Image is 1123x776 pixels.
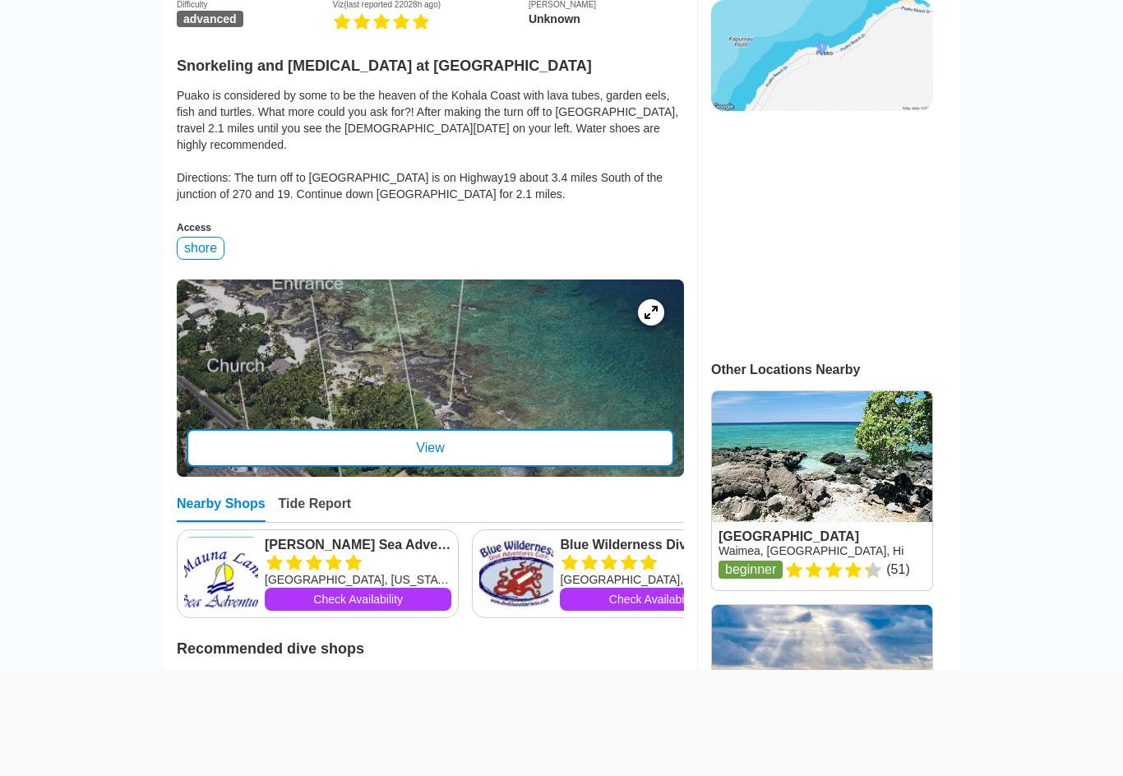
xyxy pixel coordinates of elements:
[265,537,451,553] a: [PERSON_NAME] Sea Adventures, Inc.
[177,279,684,477] a: entry mapView
[177,497,266,522] div: Nearby Shops
[177,48,684,75] h2: Snorkeling and [MEDICAL_DATA] at [GEOGRAPHIC_DATA]
[149,670,975,772] iframe: Advertisement
[279,497,352,522] div: Tide Report
[177,630,684,658] h2: Recommended dive shops
[479,537,553,611] img: Blue Wilderness Dive Adventures Corp.
[560,537,746,553] a: Blue Wilderness Dive Adventures Corp.
[560,588,746,611] a: Check Availability
[265,588,451,611] a: Check Availability
[265,571,451,588] div: [GEOGRAPHIC_DATA], [US_STATE], [US_STATE]
[177,87,684,202] div: Puako is considered by some to be the heaven of the Kohala Coast with lava tubes, garden eels, fi...
[177,222,684,233] div: Access
[560,571,746,588] div: [GEOGRAPHIC_DATA], [US_STATE], [US_STATE]
[711,363,959,377] div: Other Locations Nearby
[177,237,224,260] div: shore
[529,12,684,25] div: Unknown
[187,429,674,467] div: View
[711,127,931,333] iframe: Advertisement
[719,544,903,557] a: Waimea, [GEOGRAPHIC_DATA], Hi
[184,537,258,611] img: Mauna Lani Sea Adventures, Inc.
[177,11,243,27] span: advanced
